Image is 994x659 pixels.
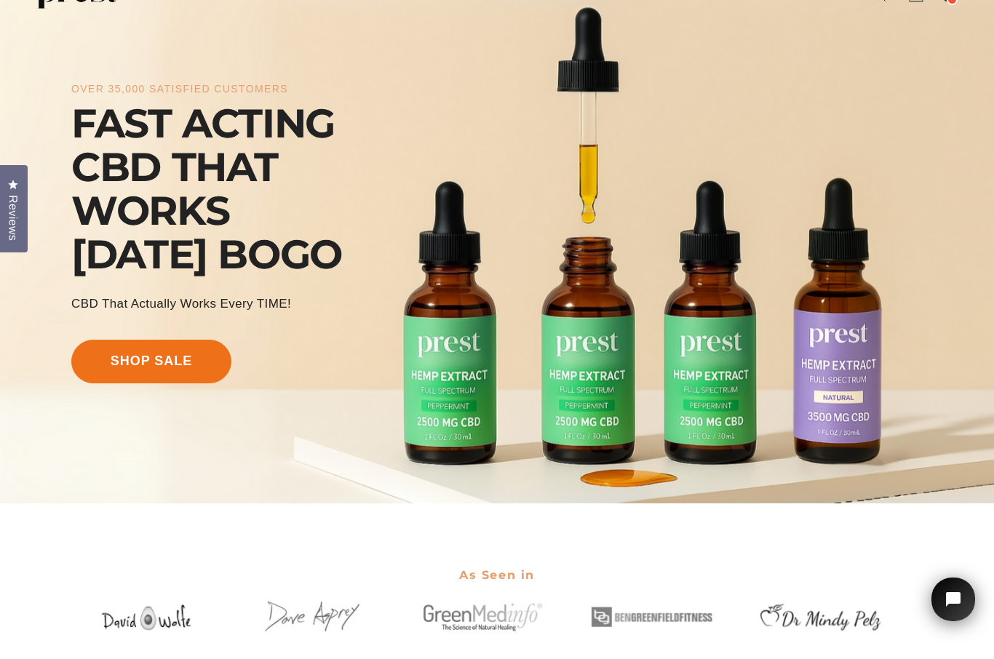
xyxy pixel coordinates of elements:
h2: As Seen in [71,559,923,591]
div: FAST ACTING CBD THAT WORKS [DATE] BOGO [71,102,399,276]
span: Reviews [4,195,23,241]
div: over 35,000 satisfied customers [71,83,288,95]
a: shop sale [71,340,231,383]
iframe: Tidio Chat [913,557,994,659]
div: CBD That Actually Works every TIME! [71,295,291,313]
